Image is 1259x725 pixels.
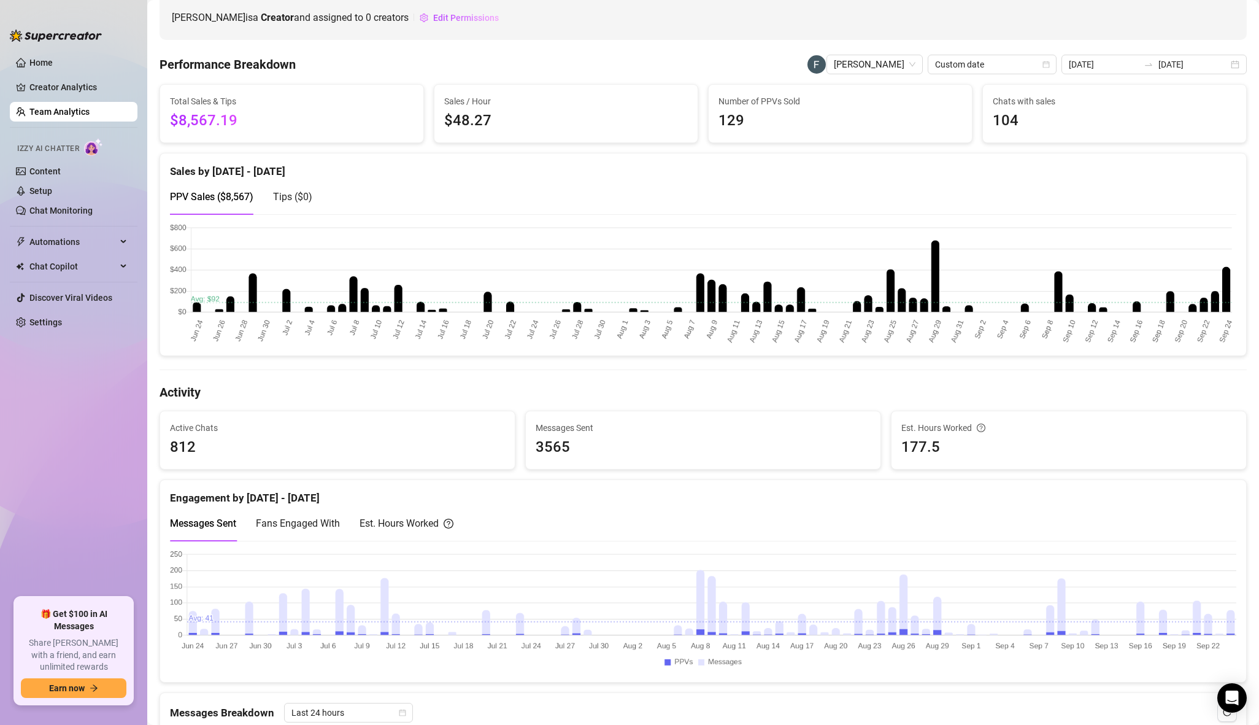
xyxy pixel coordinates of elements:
[444,95,688,108] span: Sales / Hour
[261,12,294,23] b: Creator
[993,109,1236,133] span: 104
[1217,683,1247,713] div: Open Intercom Messenger
[1144,60,1153,69] span: to
[29,166,61,176] a: Content
[1144,60,1153,69] span: swap-right
[536,421,871,435] span: Messages Sent
[84,138,103,156] img: AI Chatter
[29,232,117,252] span: Automations
[29,206,93,215] a: Chat Monitoring
[170,421,505,435] span: Active Chats
[170,153,1236,180] div: Sales by [DATE] - [DATE]
[807,55,826,74] img: Felicity Smaok
[160,384,1247,401] h4: Activity
[49,683,85,693] span: Earn now
[29,257,117,276] span: Chat Copilot
[170,109,414,133] span: $8,567.19
[29,186,52,196] a: Setup
[16,262,24,271] img: Chat Copilot
[399,709,406,716] span: calendar
[366,12,371,23] span: 0
[1158,58,1228,71] input: End date
[901,436,1236,459] span: 177.5
[17,143,79,155] span: Izzy AI Chatter
[935,55,1049,74] span: Custom date
[21,637,126,673] span: Share [PERSON_NAME] with a friend, and earn unlimited rewards
[291,704,406,722] span: Last 24 hours
[273,191,312,203] span: Tips ( $0 )
[29,58,53,68] a: Home
[901,421,1236,435] div: Est. Hours Worked
[256,518,340,529] span: Fans Engaged With
[718,95,962,108] span: Number of PPVs Sold
[10,29,102,42] img: logo-BBDzfeDw.svg
[160,56,296,73] h4: Performance Breakdown
[718,109,962,133] span: 129
[420,14,428,22] span: setting
[29,77,128,97] a: Creator Analytics
[360,516,453,531] div: Est. Hours Worked
[90,684,98,692] span: arrow-right
[170,191,253,203] span: PPV Sales ( $8,567 )
[170,95,414,108] span: Total Sales & Tips
[170,436,505,459] span: 812
[170,480,1236,506] div: Engagement by [DATE] - [DATE]
[172,10,409,25] span: [PERSON_NAME] is a and assigned to creators
[834,55,915,74] span: Felicity Smaok
[21,678,126,698] button: Earn nowarrow-right
[433,13,499,23] span: Edit Permissions
[977,421,985,435] span: question-circle
[444,516,453,531] span: question-circle
[21,608,126,632] span: 🎁 Get $100 in AI Messages
[1042,61,1050,68] span: calendar
[170,518,236,529] span: Messages Sent
[29,317,62,327] a: Settings
[16,237,26,247] span: thunderbolt
[536,436,871,459] span: 3565
[993,95,1236,108] span: Chats with sales
[419,8,499,28] button: Edit Permissions
[1069,58,1139,71] input: Start date
[170,703,1236,723] div: Messages Breakdown
[29,107,90,117] a: Team Analytics
[444,109,688,133] span: $48.27
[29,293,112,303] a: Discover Viral Videos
